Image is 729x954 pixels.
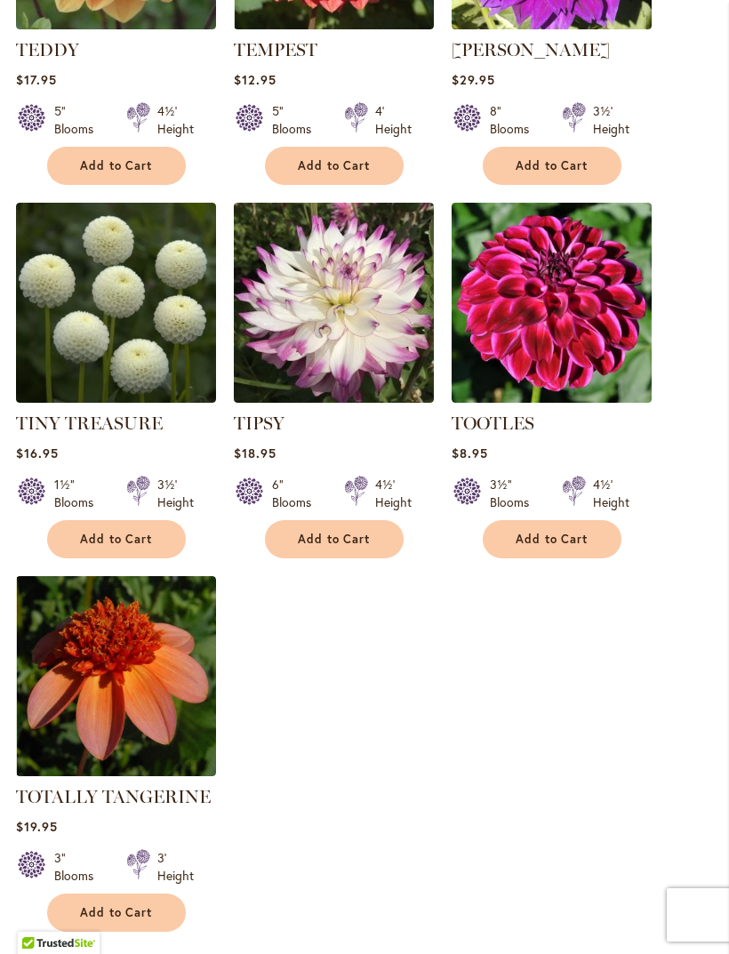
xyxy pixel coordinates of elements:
[234,203,434,403] img: TIPSY
[16,818,58,835] span: $19.95
[490,102,541,138] div: 8" Blooms
[157,102,194,138] div: 4½' Height
[16,763,216,780] a: TOTALLY TANGERINE
[452,203,652,403] img: Tootles
[298,532,371,547] span: Add to Cart
[16,203,216,403] img: TINY TREASURE
[452,413,534,434] a: TOOTLES
[54,102,105,138] div: 5" Blooms
[47,147,186,185] button: Add to Cart
[16,389,216,406] a: TINY TREASURE
[47,520,186,558] button: Add to Cart
[47,894,186,932] button: Add to Cart
[16,576,216,776] img: TOTALLY TANGERINE
[452,39,610,60] a: [PERSON_NAME]
[80,158,153,173] span: Add to Cart
[265,147,404,185] button: Add to Cart
[490,476,541,511] div: 3½" Blooms
[234,16,434,33] a: TEMPEST
[234,413,284,434] a: TIPSY
[16,445,59,461] span: $16.95
[452,389,652,406] a: Tootles
[16,39,79,60] a: TEDDY
[452,16,652,33] a: Thomas Edison
[80,532,153,547] span: Add to Cart
[157,476,194,511] div: 3½' Height
[272,476,323,511] div: 6" Blooms
[516,158,589,173] span: Add to Cart
[16,16,216,33] a: Teddy
[16,786,211,807] a: TOTALLY TANGERINE
[452,71,495,88] span: $29.95
[265,520,404,558] button: Add to Cart
[157,849,194,885] div: 3' Height
[234,39,317,60] a: TEMPEST
[375,102,412,138] div: 4' Height
[483,520,621,558] button: Add to Cart
[16,413,163,434] a: TINY TREASURE
[298,158,371,173] span: Add to Cart
[13,891,63,941] iframe: Launch Accessibility Center
[54,476,105,511] div: 1½" Blooms
[516,532,589,547] span: Add to Cart
[272,102,323,138] div: 5" Blooms
[234,445,276,461] span: $18.95
[593,102,629,138] div: 3½' Height
[483,147,621,185] button: Add to Cart
[593,476,629,511] div: 4½' Height
[80,905,153,920] span: Add to Cart
[375,476,412,511] div: 4½' Height
[16,71,57,88] span: $17.95
[234,71,276,88] span: $12.95
[234,389,434,406] a: TIPSY
[452,445,488,461] span: $8.95
[54,849,105,885] div: 3" Blooms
